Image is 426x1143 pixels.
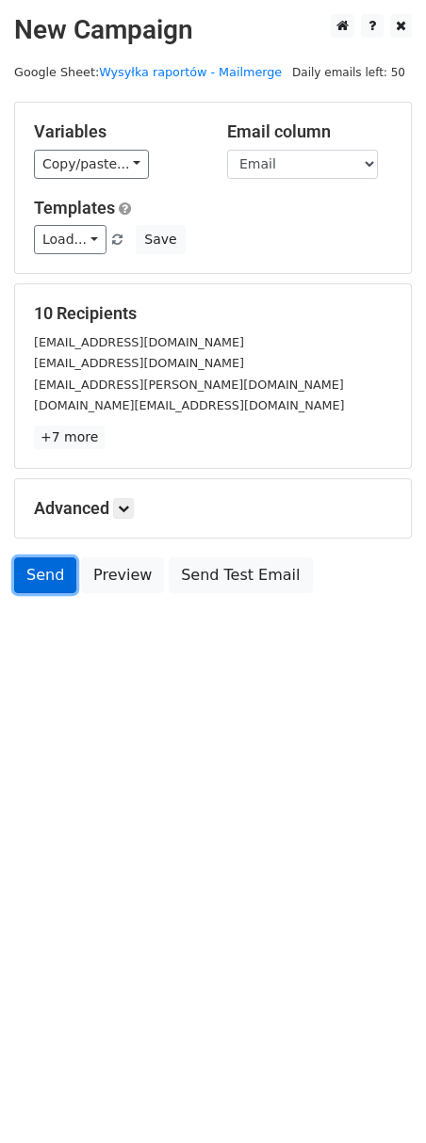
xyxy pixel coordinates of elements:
a: +7 more [34,426,105,449]
iframe: Chat Widget [332,1053,426,1143]
h5: 10 Recipients [34,303,392,324]
small: [EMAIL_ADDRESS][DOMAIN_NAME] [34,356,244,370]
small: [EMAIL_ADDRESS][PERSON_NAME][DOMAIN_NAME] [DOMAIN_NAME][EMAIL_ADDRESS][DOMAIN_NAME] [34,378,344,413]
a: Load... [34,225,106,254]
h2: New Campaign [14,14,412,46]
a: Daily emails left: 50 [286,65,412,79]
a: Send Test Email [169,557,312,593]
button: Save [136,225,185,254]
small: [EMAIL_ADDRESS][DOMAIN_NAME] [34,335,244,349]
a: Templates [34,198,115,217]
small: Google Sheet: [14,65,282,79]
a: Preview [81,557,164,593]
a: Wysyłka raportów - Mailmerge [99,65,282,79]
h5: Variables [34,121,199,142]
div: Widżet czatu [332,1053,426,1143]
h5: Advanced [34,498,392,519]
h5: Email column [227,121,392,142]
a: Copy/paste... [34,150,149,179]
a: Send [14,557,76,593]
span: Daily emails left: 50 [286,62,412,83]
